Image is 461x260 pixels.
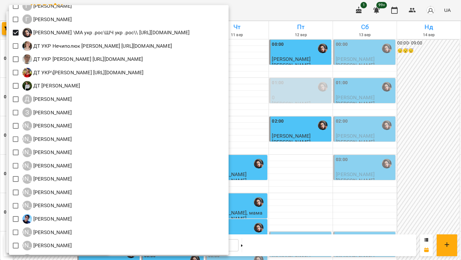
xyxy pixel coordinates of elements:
[22,161,32,171] div: [PERSON_NAME]
[22,161,72,171] div: Костишак Ілона
[22,68,144,77] div: ДТ УКР\РОС Абасова Сабіна https://us06web.zoom.us/j/84886035086
[22,121,72,131] a: [PERSON_NAME] [PERSON_NAME]
[22,81,80,91] a: Д ДТ [PERSON_NAME]
[22,174,32,184] div: [PERSON_NAME]
[22,174,72,184] a: [PERSON_NAME] [PERSON_NAME]
[22,134,72,144] div: Кожевнікова Наталія
[32,29,190,37] p: [PERSON_NAME] \МА укр .рос\ШЧ укр .рос\\ [URL][DOMAIN_NAME]
[22,241,72,250] div: Луньова Ганна
[32,69,144,77] p: ДТ УКР\[PERSON_NAME] [URL][DOMAIN_NAME]
[22,214,72,224] a: Л [PERSON_NAME]
[22,134,72,144] a: [PERSON_NAME] [PERSON_NAME]
[22,241,32,250] div: [PERSON_NAME]
[22,54,143,64] a: Д ДТ УКР [PERSON_NAME] [URL][DOMAIN_NAME]
[22,14,32,24] div: Г
[22,41,32,51] img: Д
[32,82,80,90] p: ДТ [PERSON_NAME]
[22,41,172,51] div: ДТ УКР Нечиполюк Мирослава https://us06web.zoom.us/j/87978670003
[22,54,143,64] div: ДТ УКР Колоша Катерина https://us06web.zoom.us/j/84976667317
[22,161,72,171] a: [PERSON_NAME] [PERSON_NAME]
[32,215,72,223] p: [PERSON_NAME]
[22,148,72,157] div: Кордон Олена
[22,134,32,144] div: [PERSON_NAME]
[32,95,72,103] p: [PERSON_NAME]
[32,16,72,23] p: [PERSON_NAME]
[32,162,72,170] p: [PERSON_NAME]
[22,54,32,64] img: Д
[22,174,72,184] div: Красюк Анжела
[32,135,72,143] p: [PERSON_NAME]
[22,81,80,91] div: ДТ Чавага Вікторія
[32,175,72,183] p: [PERSON_NAME]
[32,42,172,50] p: ДТ УКР Нечиполюк [PERSON_NAME] [URL][DOMAIN_NAME]
[22,14,72,24] div: Гудима Антон
[22,1,72,11] a: Г [PERSON_NAME]
[22,14,72,24] a: Г [PERSON_NAME]
[22,148,32,157] div: [PERSON_NAME]
[22,214,32,224] img: Л
[22,28,32,37] img: Г
[22,121,32,131] div: [PERSON_NAME]
[22,108,72,117] div: Зверєва Анастасія
[22,94,72,104] a: Д [PERSON_NAME]
[32,55,143,63] p: ДТ УКР [PERSON_NAME] [URL][DOMAIN_NAME]
[32,202,72,209] p: [PERSON_NAME]
[22,214,72,224] div: Легоша Олексій
[22,108,32,117] div: З
[22,201,32,210] div: [PERSON_NAME]
[22,28,190,37] div: Гусак Олена Армаїсівна \МА укр .рос\ШЧ укр .рос\\ https://us06web.zoom.us/j/83079612343
[22,81,32,91] img: Д
[22,188,72,197] div: Курбанова Софія
[22,227,32,237] div: [PERSON_NAME]
[22,188,32,197] div: [PERSON_NAME]
[22,121,72,131] div: Коваль Юлія
[22,94,32,104] div: Д
[22,41,172,51] a: Д ДТ УКР Нечиполюк [PERSON_NAME] [URL][DOMAIN_NAME]
[32,2,72,10] p: [PERSON_NAME]
[22,68,32,77] img: Д
[22,1,32,11] div: Г
[32,189,72,196] p: [PERSON_NAME]
[22,227,72,237] div: Литвин Галина
[22,241,72,250] a: [PERSON_NAME] [PERSON_NAME]
[32,109,72,117] p: [PERSON_NAME]
[22,148,72,157] a: [PERSON_NAME] [PERSON_NAME]
[22,1,72,11] div: Горькова Катерина
[32,229,72,236] p: [PERSON_NAME]
[22,201,72,210] div: Курик Марія
[32,122,72,130] p: [PERSON_NAME]
[22,94,72,104] div: Данилюк Анастасія
[22,68,144,77] a: Д ДТ УКР\[PERSON_NAME] [URL][DOMAIN_NAME]
[32,242,72,249] p: [PERSON_NAME]
[32,149,72,156] p: [PERSON_NAME]
[22,188,72,197] a: [PERSON_NAME] [PERSON_NAME]
[22,28,190,37] a: Г [PERSON_NAME] \МА укр .рос\ШЧ укр .рос\\ [URL][DOMAIN_NAME]
[22,227,72,237] a: [PERSON_NAME] [PERSON_NAME]
[22,201,72,210] a: [PERSON_NAME] [PERSON_NAME]
[22,108,72,117] a: З [PERSON_NAME]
